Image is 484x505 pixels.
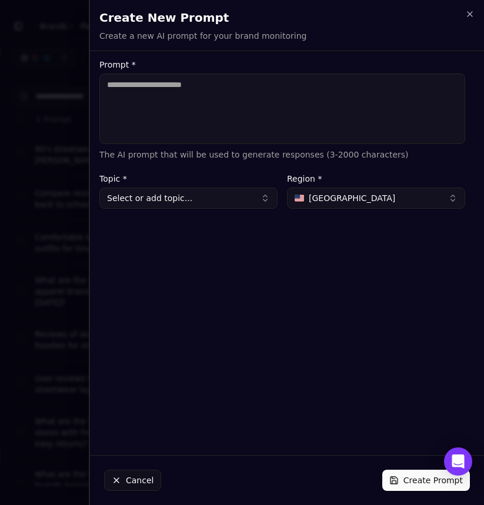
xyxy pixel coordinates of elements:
button: Create Prompt [382,470,470,491]
p: The AI prompt that will be used to generate responses (3-2000 characters) [99,149,465,160]
button: Cancel [104,470,161,491]
label: Topic * [99,175,278,183]
h2: Create New Prompt [99,9,475,26]
button: Select or add topic... [99,188,278,209]
span: [GEOGRAPHIC_DATA] [309,192,395,204]
label: Region * [287,175,465,183]
img: United States [295,195,304,202]
label: Prompt * [99,61,465,69]
p: Create a new AI prompt for your brand monitoring [99,30,306,42]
